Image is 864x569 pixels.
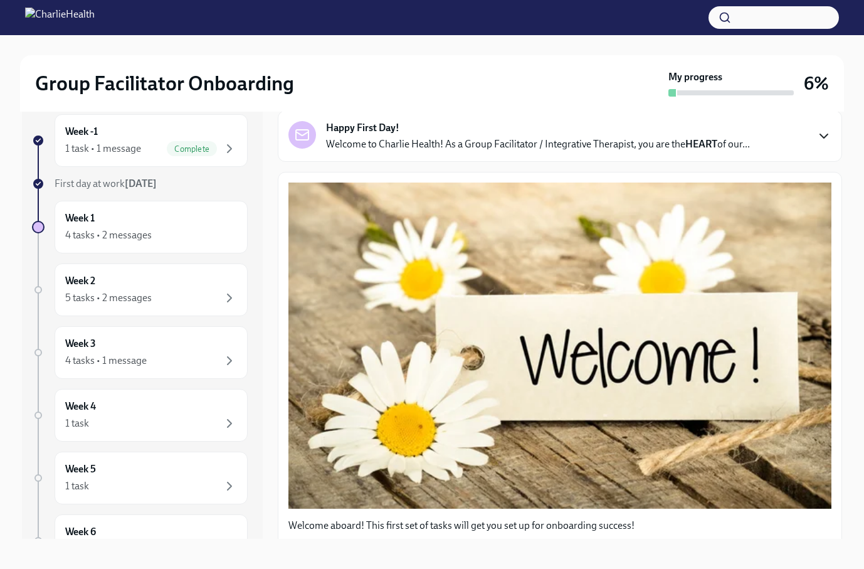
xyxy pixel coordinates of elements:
div: 1 task [65,479,89,493]
h6: Week 1 [65,211,95,225]
h6: Week 3 [65,337,96,351]
h6: Week 5 [65,462,96,476]
h6: Week -1 [65,125,98,139]
strong: HEART [685,138,717,150]
a: Week -11 task • 1 messageComplete [32,114,248,167]
a: First day at work[DATE] [32,177,248,191]
a: Week 41 task [32,389,248,442]
div: 4 tasks • 2 messages [65,228,152,242]
a: Week 34 tasks • 1 message [32,326,248,379]
a: Week 51 task [32,452,248,504]
h6: Week 6 [65,525,96,539]
p: Welcome aboard! This first set of tasks will get you set up for onboarding success! [288,519,831,533]
strong: Happy First Day! [326,121,399,135]
h6: Week 2 [65,274,95,288]
button: Zoom image [288,183,831,509]
strong: My progress [668,70,722,84]
div: 1 task [65,417,89,430]
h3: 6% [804,72,829,95]
img: CharlieHealth [25,8,95,28]
h6: Week 4 [65,400,96,413]
p: Welcome to Charlie Health! As a Group Facilitator / Integrative Therapist, you are the of our... [326,137,750,151]
a: Week 6 [32,514,248,567]
div: 1 task • 1 message [65,142,141,156]
span: First day at work [55,178,157,189]
div: 5 tasks • 2 messages [65,291,152,305]
strong: [DATE] [125,178,157,189]
a: Week 25 tasks • 2 messages [32,263,248,316]
div: 4 tasks • 1 message [65,354,147,368]
h2: Group Facilitator Onboarding [35,71,294,96]
a: Week 14 tasks • 2 messages [32,201,248,253]
span: Complete [167,144,217,154]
